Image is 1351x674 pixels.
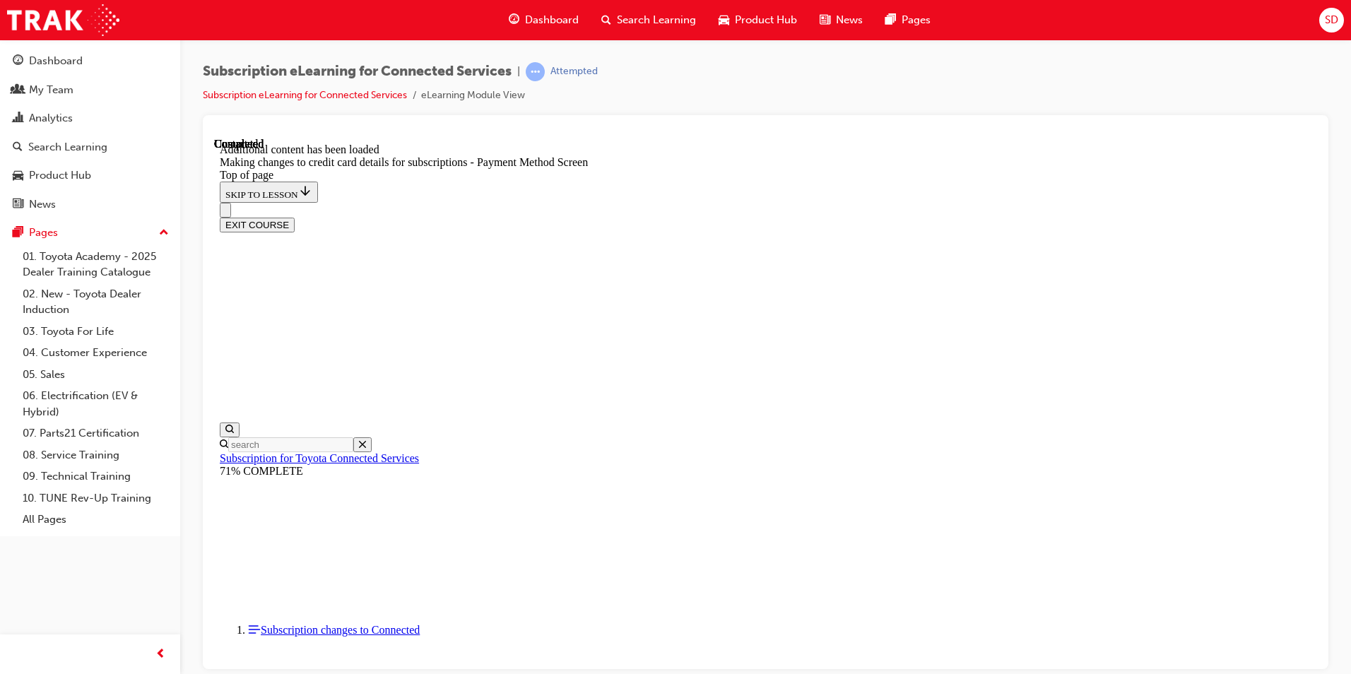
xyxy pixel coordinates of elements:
div: Analytics [29,110,73,126]
div: News [29,196,56,213]
a: 01. Toyota Academy - 2025 Dealer Training Catalogue [17,246,175,283]
span: guage-icon [13,55,23,68]
a: 05. Sales [17,364,175,386]
a: Subscription eLearning for Connected Services [203,89,407,101]
button: Close search menu [139,300,158,314]
span: search-icon [13,141,23,154]
a: pages-iconPages [874,6,942,35]
a: News [6,191,175,218]
button: Pages [6,220,175,246]
span: Pages [902,12,931,28]
span: chart-icon [13,112,23,125]
span: Subscription eLearning for Connected Services [203,64,512,80]
input: Search [14,300,139,314]
span: News [836,12,863,28]
span: news-icon [820,11,830,29]
a: Search Learning [6,134,175,160]
div: Dashboard [29,53,83,69]
a: All Pages [17,509,175,531]
a: search-iconSearch Learning [590,6,707,35]
span: Search Learning [617,12,696,28]
div: Additional content has been loaded [6,6,1097,18]
span: | [517,64,520,80]
a: news-iconNews [808,6,874,35]
button: DashboardMy TeamAnalyticsSearch LearningProduct HubNews [6,45,175,220]
div: Top of page [6,31,1097,44]
span: up-icon [159,224,169,242]
span: people-icon [13,84,23,97]
span: Product Hub [735,12,797,28]
div: Search Learning [28,139,107,155]
a: guage-iconDashboard [497,6,590,35]
div: Product Hub [29,167,91,184]
a: Analytics [6,105,175,131]
a: 09. Technical Training [17,466,175,487]
span: search-icon [601,11,611,29]
a: 10. TUNE Rev-Up Training [17,487,175,509]
span: SKIP TO LESSON [11,52,98,62]
a: 02. New - Toyota Dealer Induction [17,283,175,321]
a: My Team [6,77,175,103]
span: SD [1325,12,1338,28]
span: car-icon [13,170,23,182]
div: 71% COMPLETE [6,327,1097,340]
span: car-icon [719,11,729,29]
a: Subscription for Toyota Connected Services [6,314,205,326]
div: Making changes to credit card details for subscriptions - Payment Method Screen [6,18,1097,31]
button: Open search menu [6,285,25,300]
button: SD [1319,8,1344,32]
a: 03. Toyota For Life [17,321,175,343]
span: pages-icon [885,11,896,29]
li: eLearning Module View [421,88,525,104]
span: Dashboard [525,12,579,28]
a: 06. Electrification (EV & Hybrid) [17,385,175,422]
a: Product Hub [6,162,175,189]
a: 04. Customer Experience [17,342,175,364]
div: Attempted [550,65,598,78]
span: pages-icon [13,227,23,240]
button: SKIP TO LESSON [6,44,104,65]
a: car-iconProduct Hub [707,6,808,35]
a: 07. Parts21 Certification [17,422,175,444]
div: Pages [29,225,58,241]
a: Dashboard [6,48,175,74]
span: learningRecordVerb_ATTEMPT-icon [526,62,545,81]
span: news-icon [13,199,23,211]
span: guage-icon [509,11,519,29]
button: Close navigation menu [6,65,17,80]
div: My Team [29,82,73,98]
button: EXIT COURSE [6,80,81,95]
img: Trak [7,4,119,36]
span: prev-icon [155,646,166,663]
a: 08. Service Training [17,444,175,466]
